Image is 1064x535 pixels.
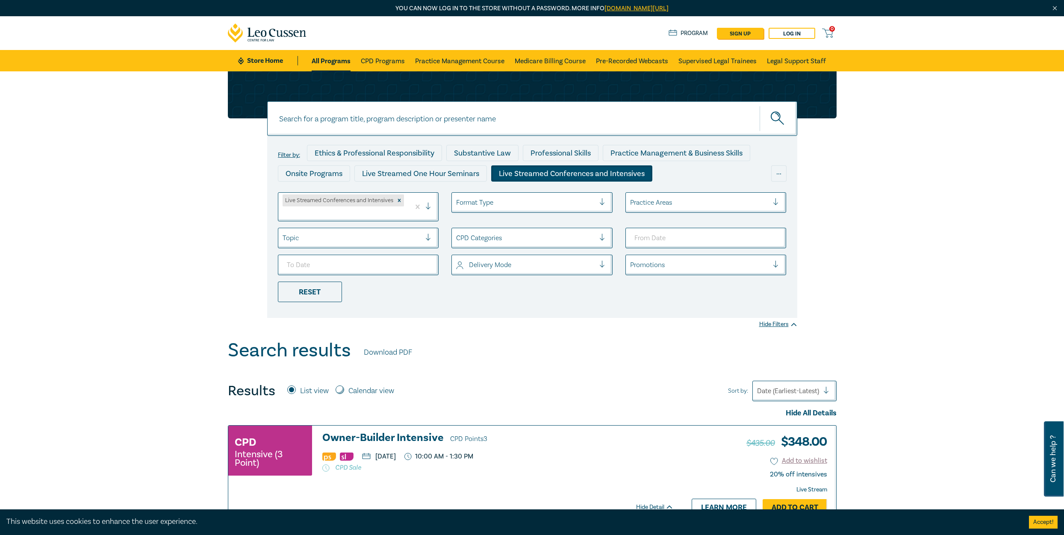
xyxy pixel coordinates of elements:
input: Search for a program title, program description or presenter name [267,101,797,136]
div: Ethics & Professional Responsibility [307,145,442,161]
div: Onsite Programs [278,165,350,182]
h3: $ 348.00 [746,432,827,452]
img: Substantive Law [340,453,354,461]
p: 10:00 AM - 1:30 PM [404,453,474,461]
input: select [630,198,632,207]
a: Store Home [238,56,298,65]
div: Live Streamed One Hour Seminars [354,165,487,182]
div: Hide Filters [759,320,797,329]
div: Live Streamed Practical Workshops [278,186,413,202]
div: Live Streamed Conferences and Intensives [283,194,395,206]
img: Close [1051,5,1058,12]
a: Legal Support Staff [767,50,826,71]
span: Can we help ? [1049,426,1057,491]
p: [DATE] [362,453,396,460]
div: National Programs [618,186,697,202]
span: Sort by: [728,386,748,396]
h3: Owner-Builder Intensive [322,432,674,445]
a: Medicare Billing Course [515,50,586,71]
div: Professional Skills [523,145,598,161]
input: Sort by [757,386,759,396]
a: Supervised Legal Trainees [678,50,757,71]
a: All Programs [312,50,351,71]
div: Remove Live Streamed Conferences and Intensives [395,194,404,206]
a: Log in [769,28,815,39]
input: From Date [625,228,787,248]
p: You can now log in to the store without a password. More info [228,4,837,13]
a: Program [669,29,708,38]
div: 20% off intensives [770,470,827,479]
input: select [283,209,284,218]
a: Download PDF [364,347,412,358]
strong: Live Stream [796,486,827,494]
div: Hide All Details [228,408,837,419]
h3: CPD [235,435,256,450]
input: select [630,260,632,270]
span: CPD Points 3 [450,435,487,443]
div: Reset [278,282,342,302]
div: Substantive Law [446,145,519,161]
img: Professional Skills [322,453,336,461]
input: select [456,198,458,207]
div: Hide Detail [636,503,683,511]
a: [DOMAIN_NAME][URL] [604,4,669,12]
a: CPD Programs [361,50,405,71]
label: Filter by: [278,152,300,159]
a: Owner-Builder Intensive CPD Points3 [322,432,674,445]
input: To Date [278,255,439,275]
input: select [456,233,458,243]
h1: Search results [228,339,351,362]
div: 10 CPD Point Packages [520,186,614,202]
a: Add to Cart [763,499,827,515]
p: CPD Sale [322,463,674,472]
button: Add to wishlist [770,456,827,466]
input: select [283,233,284,243]
a: Pre-Recorded Webcasts [596,50,668,71]
button: Accept cookies [1029,516,1058,529]
div: ... [771,165,787,182]
div: This website uses cookies to enhance the user experience. [6,516,1016,527]
div: Live Streamed Conferences and Intensives [491,165,652,182]
div: Practice Management & Business Skills [603,145,750,161]
a: Learn more [692,499,756,515]
input: select [456,260,458,270]
div: Pre-Recorded Webcasts [418,186,516,202]
label: List view [300,385,329,397]
a: Practice Management Course [415,50,504,71]
a: sign up [717,28,763,39]
h4: Results [228,382,275,400]
span: $435.00 [746,438,775,449]
small: Intensive (3 Point) [235,450,306,467]
span: 0 [829,26,835,32]
label: Calendar view [348,385,394,397]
